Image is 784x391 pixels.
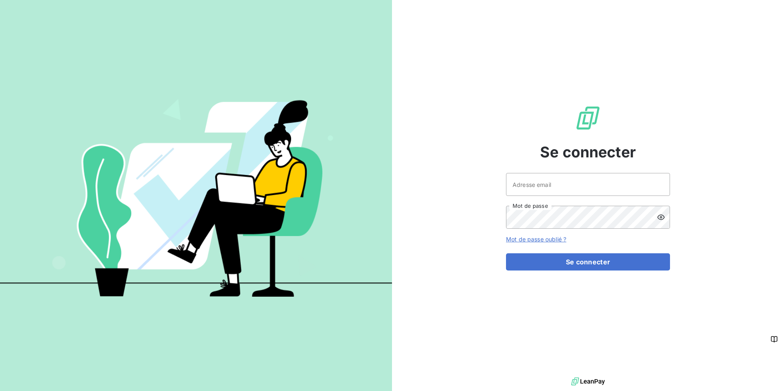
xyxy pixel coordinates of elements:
[506,236,566,243] a: Mot de passe oublié ?
[506,253,670,271] button: Se connecter
[540,141,636,163] span: Se connecter
[571,375,605,388] img: logo
[506,173,670,196] input: placeholder
[575,105,601,131] img: Logo LeanPay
